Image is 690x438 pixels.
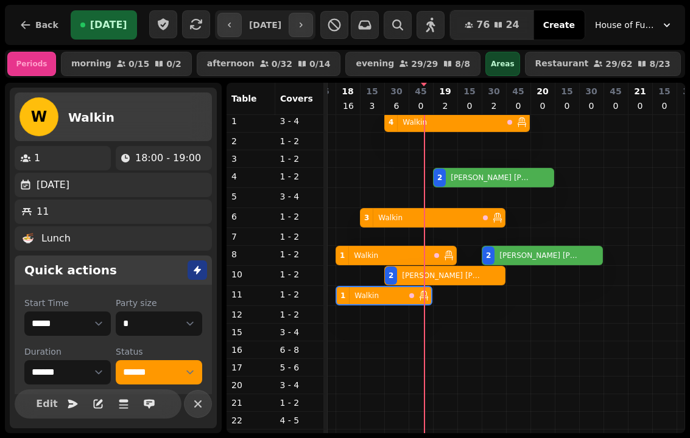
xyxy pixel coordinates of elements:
[272,60,292,68] p: 0 / 32
[486,251,491,260] div: 2
[309,60,330,68] p: 0 / 14
[489,100,499,112] p: 2
[116,297,202,309] label: Party size
[280,288,319,301] p: 1 - 2
[24,346,111,358] label: Duration
[513,100,523,112] p: 0
[476,20,490,30] span: 76
[31,109,47,124] span: W
[231,268,270,280] p: 10
[343,100,353,112] p: 16
[450,10,534,40] button: 7624
[280,231,319,243] p: 1 - 2
[10,10,68,40] button: Back
[354,251,378,260] p: Walkin
[280,344,319,356] p: 6 - 8
[231,115,270,127] p: 1
[41,231,71,246] p: Lunch
[280,94,313,103] span: Covers
[280,170,319,182] p: 1 - 2
[537,85,548,97] p: 20
[340,251,345,260] div: 1
[280,414,319,426] p: 4 - 5
[231,153,270,165] p: 3
[280,115,319,127] p: 3 - 4
[280,268,319,280] p: 1 - 2
[231,170,270,182] p: 4
[231,326,270,338] p: 15
[68,109,114,126] h2: Walkin
[538,100,547,112] p: 0
[512,85,524,97] p: 45
[354,291,379,301] p: Walkin
[7,52,56,76] div: Periods
[505,20,519,30] span: 24
[535,59,589,69] p: Restaurant
[90,20,127,30] span: [DATE]
[465,100,474,112] p: 0
[463,85,475,97] p: 15
[116,346,202,358] label: Status
[586,100,596,112] p: 0
[280,326,319,338] p: 3 - 4
[71,59,111,69] p: morning
[231,231,270,243] p: 7
[649,60,670,68] p: 8 / 23
[280,190,319,203] p: 3 - 4
[231,210,270,223] p: 6
[231,344,270,356] p: 16
[356,59,394,69] p: evening
[561,85,572,97] p: 15
[455,60,470,68] p: 8 / 8
[71,10,137,40] button: [DATE]
[658,85,670,97] p: 15
[635,100,645,112] p: 0
[231,288,270,301] p: 11
[280,210,319,223] p: 1 - 2
[411,60,438,68] p: 29 / 29
[439,85,451,97] p: 19
[389,117,393,127] div: 4
[231,308,270,321] p: 12
[488,85,499,97] p: 30
[390,85,402,97] p: 30
[280,379,319,391] p: 3 - 4
[280,135,319,147] p: 1 - 2
[499,251,579,260] p: [PERSON_NAME] [PERSON_NAME]
[231,379,270,391] p: 20
[207,59,255,69] p: afternoon
[543,21,575,29] span: Create
[280,361,319,374] p: 5 - 6
[402,271,481,280] p: [PERSON_NAME] [PERSON_NAME]
[24,262,117,279] h2: Quick actions
[345,52,481,76] button: evening29/298/8
[415,85,426,97] p: 45
[611,100,621,112] p: 0
[660,100,669,112] p: 0
[128,60,149,68] p: 0 / 15
[166,60,181,68] p: 0 / 2
[231,414,270,426] p: 22
[595,19,656,31] span: House of Fu Manchester
[35,392,59,416] button: Edit
[280,397,319,409] p: 1 - 2
[367,100,377,112] p: 3
[231,397,270,409] p: 21
[378,213,403,223] p: Walkin
[525,52,681,76] button: Restaurant29/628/23
[340,291,345,301] div: 1
[605,60,632,68] p: 29 / 62
[135,151,201,165] p: 18:00 - 19:00
[533,10,585,40] button: Create
[231,94,257,103] span: Table
[392,100,401,112] p: 6
[280,308,319,321] p: 1 - 2
[231,361,270,374] p: 17
[440,100,450,112] p: 2
[37,204,49,219] p: 11
[610,85,621,97] p: 45
[342,85,353,97] p: 18
[35,21,58,29] span: Back
[34,151,40,165] p: 1
[403,117,427,127] p: Walkin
